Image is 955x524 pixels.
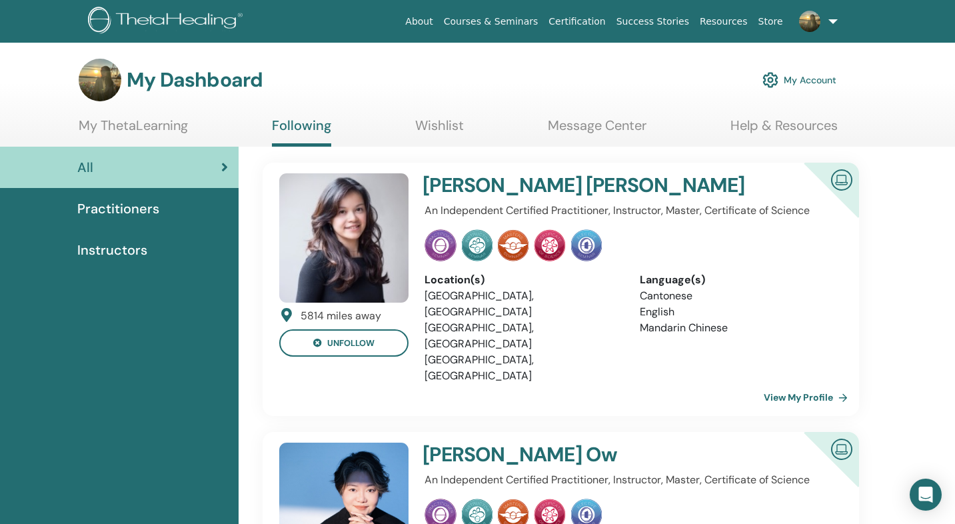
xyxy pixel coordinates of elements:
[782,163,859,239] div: Certified Online Instructor
[548,117,646,143] a: Message Center
[826,433,858,463] img: Certified Online Instructor
[423,443,764,467] h4: [PERSON_NAME] Ow
[77,199,159,219] span: Practitioners
[762,65,836,95] a: My Account
[279,173,409,303] img: default.jpg
[640,320,834,336] li: Mandarin Chinese
[279,329,409,357] button: unfollow
[611,9,694,34] a: Success Stories
[826,164,858,194] img: Certified Online Instructor
[79,117,188,143] a: My ThetaLearning
[77,157,93,177] span: All
[127,68,263,92] h3: My Dashboard
[764,384,853,411] a: View My Profile
[272,117,331,147] a: Following
[425,320,619,352] li: [GEOGRAPHIC_DATA], [GEOGRAPHIC_DATA]
[77,240,147,260] span: Instructors
[694,9,753,34] a: Resources
[910,479,942,511] div: Open Intercom Messenger
[301,308,381,324] div: 5814 miles away
[640,272,834,288] div: Language(s)
[425,352,619,384] li: [GEOGRAPHIC_DATA], [GEOGRAPHIC_DATA]
[415,117,464,143] a: Wishlist
[439,9,544,34] a: Courses & Seminars
[423,173,764,197] h4: [PERSON_NAME] [PERSON_NAME]
[88,7,247,37] img: logo.png
[730,117,838,143] a: Help & Resources
[543,9,610,34] a: Certification
[400,9,438,34] a: About
[753,9,788,34] a: Store
[425,272,619,288] div: Location(s)
[425,472,834,488] p: An Independent Certified Practitioner, Instructor, Master, Certificate of Science
[79,59,121,101] img: default.jpg
[640,304,834,320] li: English
[425,288,619,320] li: [GEOGRAPHIC_DATA], [GEOGRAPHIC_DATA]
[640,288,834,304] li: Cantonese
[762,69,778,91] img: cog.svg
[799,11,820,32] img: default.jpg
[425,203,834,219] p: An Independent Certified Practitioner, Instructor, Master, Certificate of Science
[782,432,859,509] div: Certified Online Instructor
